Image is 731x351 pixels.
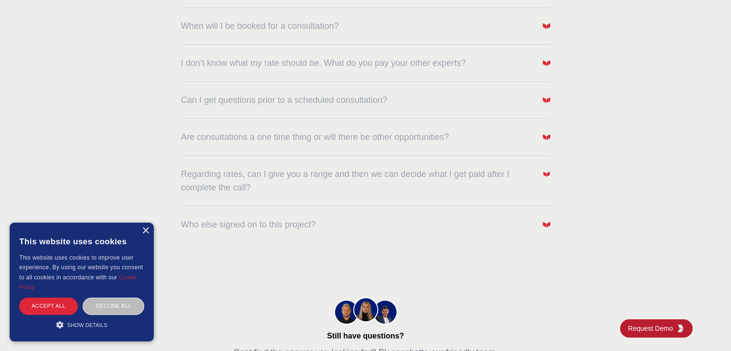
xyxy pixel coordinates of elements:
[181,218,550,231] button: Who else signed on to this project?Arrow
[181,56,550,70] button: I don’t know what my rate should be. What do you pay your other experts?Arrow
[181,93,387,107] span: Can I get questions prior to a scheduled consultation?
[83,298,144,314] div: Decline all
[181,167,550,194] button: Regarding rates, can I give you a range and then we can decide what I get paid after I complete t...
[181,130,449,144] span: Are consultations a one time thing or will there be other opportunities?
[67,322,108,328] span: Show details
[335,301,358,324] img: KOL management, KEE, Therapy area experts
[543,96,550,104] img: Arrow
[543,22,550,30] img: Arrow
[373,301,396,324] img: KOL management, KEE, Therapy area experts
[543,59,550,67] img: Arrow
[181,93,550,107] button: Can I get questions prior to a scheduled consultation?Arrow
[19,275,136,290] a: Cookie Policy
[142,227,149,235] div: Close
[620,319,693,338] a: Request DemoKGG
[543,133,550,141] img: Arrow
[181,130,550,144] button: Are consultations a one time thing or will there be other opportunities?Arrow
[683,305,731,351] iframe: Chat Widget
[181,167,532,194] span: Regarding rates, can I give you a range and then we can decide what I get paid after I complete t...
[181,19,339,33] span: When will I be booked for a consultation?
[19,320,144,329] div: Show details
[181,218,316,231] span: Who else signed on to this project?
[181,19,550,33] button: When will I be booked for a consultation?Arrow
[19,230,144,253] div: This website uses cookies
[628,324,677,333] span: Request Demo
[19,254,143,281] span: This website uses cookies to improve user experience. By using our website you consent to all coo...
[354,298,377,321] img: KOL management, KEE, Therapy area experts
[181,56,466,70] span: I don’t know what my rate should be. What do you pay your other experts?
[543,171,550,177] img: Arrow
[233,326,497,342] p: Still have questions?
[19,298,78,314] div: Accept all
[677,325,684,332] img: KGG
[543,221,550,228] img: Arrow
